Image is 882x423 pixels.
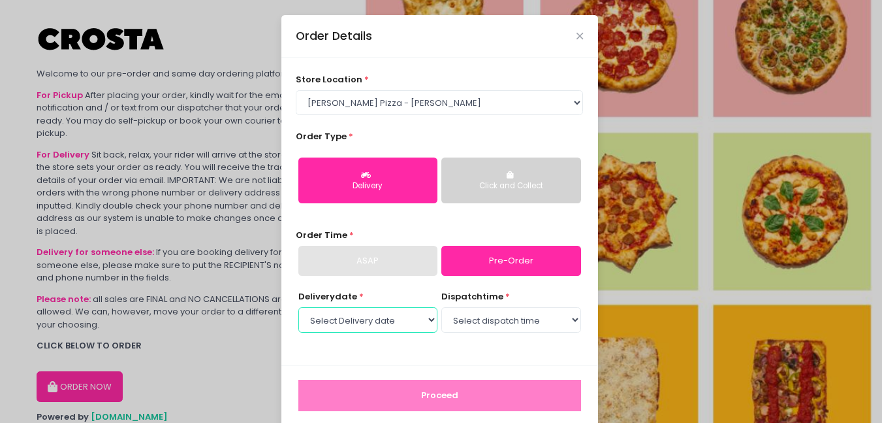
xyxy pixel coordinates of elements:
div: Click and Collect [450,180,571,192]
span: store location [296,73,362,86]
a: Pre-Order [441,246,580,276]
span: Delivery date [298,290,357,303]
span: Order Time [296,229,347,241]
button: Proceed [298,380,581,411]
div: Delivery [307,180,428,192]
div: Order Details [296,27,372,44]
button: Click and Collect [441,158,580,203]
button: Close [576,33,583,39]
span: Order Type [296,130,347,143]
button: Delivery [298,158,437,203]
span: dispatch time [441,290,503,303]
